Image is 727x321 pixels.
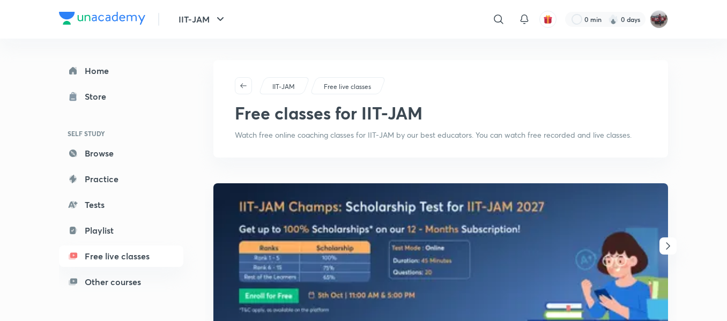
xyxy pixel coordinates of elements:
a: Company Logo [59,12,145,27]
h1: Free classes for IIT-JAM [235,103,422,123]
img: Company Logo [59,12,145,25]
a: Tests [59,194,183,215]
p: Free live classes [324,82,371,92]
img: amirhussain Hussain [650,10,668,28]
a: Playlist [59,220,183,241]
a: Free live classes [322,82,373,92]
div: Store [85,90,113,103]
a: Browse [59,143,183,164]
p: Watch free online coaching classes for IIT-JAM by our best educators. You can watch free recorded... [235,130,632,140]
a: Practice [59,168,183,190]
h6: SELF STUDY [59,124,183,143]
a: Other courses [59,271,183,293]
p: IIT-JAM [272,82,295,92]
a: Free live classes [59,245,183,267]
a: IIT-JAM [271,82,297,92]
button: avatar [539,11,557,28]
button: IIT-JAM [172,9,233,30]
a: Store [59,86,183,107]
a: Home [59,60,183,81]
img: avatar [543,14,553,24]
img: streak [608,14,619,25]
